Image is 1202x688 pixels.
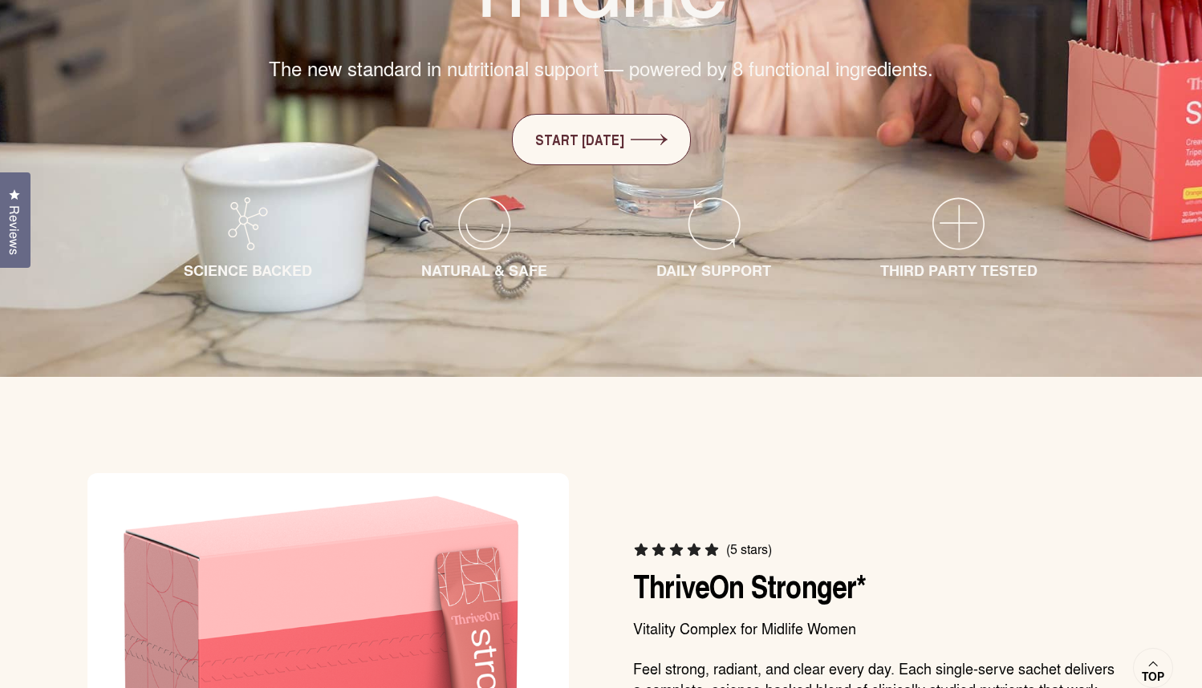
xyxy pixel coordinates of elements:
span: THIRD PARTY TESTED [880,260,1038,281]
a: START [DATE] [512,114,691,165]
p: Vitality Complex for Midlife Women [633,617,1115,638]
span: ThriveOn Stronger* [633,563,867,610]
span: NATURAL & SAFE [421,260,547,281]
a: ThriveOn Stronger* [633,562,867,609]
span: DAILY SUPPORT [656,260,771,281]
span: (5 stars) [726,541,772,557]
span: The new standard in nutritional support — powered by 8 functional ingredients. [269,55,933,82]
span: SCIENCE BACKED [184,260,312,281]
span: Top [1142,670,1164,684]
span: Reviews [4,205,25,255]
